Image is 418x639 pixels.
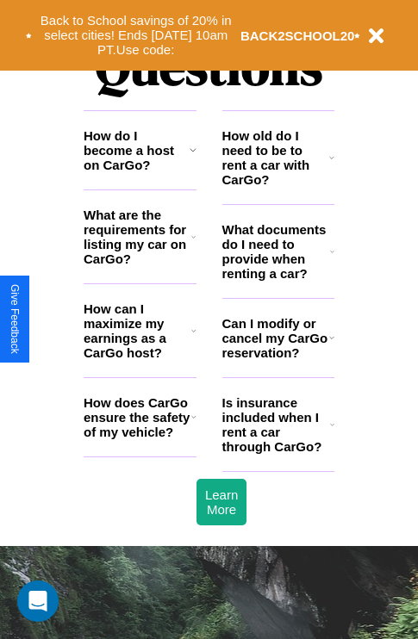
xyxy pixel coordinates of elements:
h3: How old do I need to be to rent a car with CarGo? [222,128,330,187]
h3: What documents do I need to provide when renting a car? [222,222,331,281]
div: Give Feedback [9,284,21,354]
button: Back to School savings of 20% in select cities! Ends [DATE] 10am PT.Use code: [32,9,240,62]
h3: Can I modify or cancel my CarGo reservation? [222,316,329,360]
button: Learn More [197,479,246,525]
div: Open Intercom Messenger [17,580,59,622]
h3: How can I maximize my earnings as a CarGo host? [84,301,191,360]
h3: What are the requirements for listing my car on CarGo? [84,208,191,266]
h3: How does CarGo ensure the safety of my vehicle? [84,395,191,439]
b: BACK2SCHOOL20 [240,28,355,43]
h3: How do I become a host on CarGo? [84,128,190,172]
h3: Is insurance included when I rent a car through CarGo? [222,395,330,454]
